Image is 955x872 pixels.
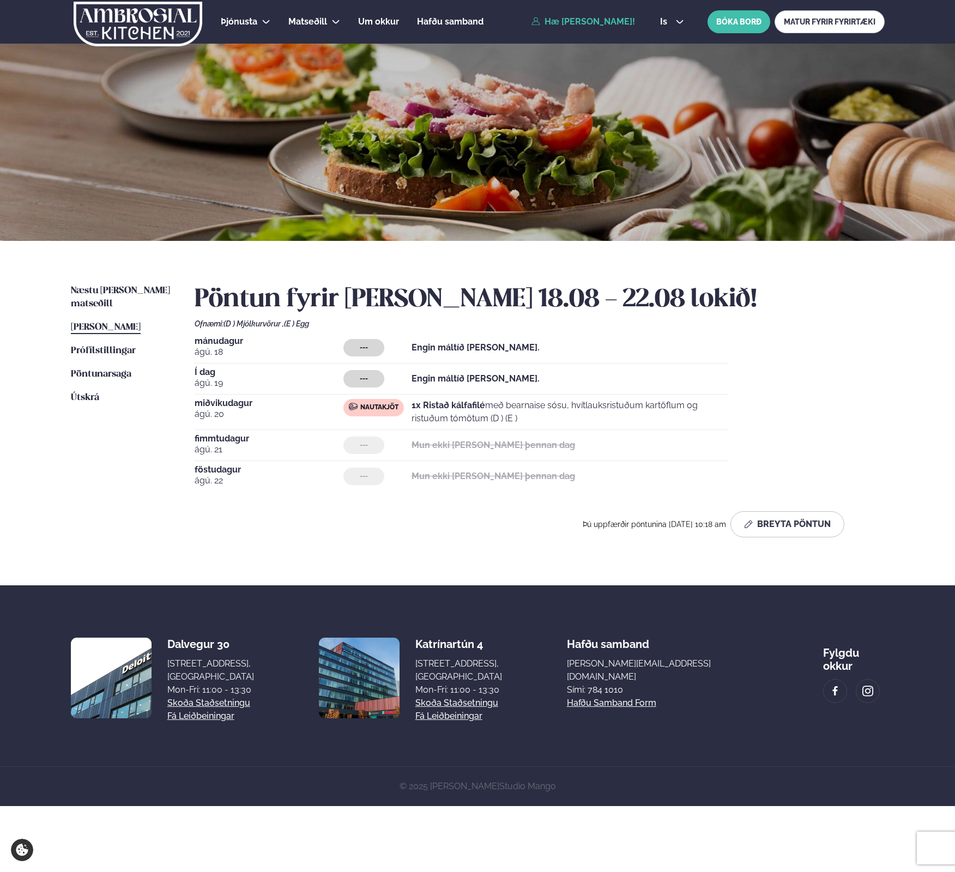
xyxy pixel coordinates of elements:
a: Prófílstillingar [71,344,136,358]
button: Breyta Pöntun [730,511,844,537]
img: image alt [862,685,874,698]
div: Mon-Fri: 11:00 - 13:30 [415,683,502,697]
span: © 2025 [PERSON_NAME] [400,781,556,791]
span: --- [360,441,368,450]
div: [STREET_ADDRESS], [GEOGRAPHIC_DATA] [167,657,254,683]
a: Cookie settings [11,839,33,861]
span: [PERSON_NAME] [71,323,141,332]
span: fimmtudagur [195,434,344,443]
a: Þjónusta [221,15,257,28]
span: Þjónusta [221,16,257,27]
span: Hafðu samband [567,629,649,651]
strong: Engin máltíð [PERSON_NAME]. [412,342,540,353]
a: Skoða staðsetningu [415,697,498,710]
span: föstudagur [195,465,344,474]
a: Fá leiðbeiningar [167,710,234,723]
a: Hæ [PERSON_NAME]! [531,17,635,27]
img: beef.svg [349,402,358,411]
strong: Engin máltíð [PERSON_NAME]. [412,373,540,384]
div: Ofnæmi: [195,319,885,328]
span: ágú. 22 [195,474,344,487]
div: [STREET_ADDRESS], [GEOGRAPHIC_DATA] [415,657,502,683]
p: með bearnaise sósu, hvítlauksristuðum kartöflum og ristuðum tómötum (D ) (E ) [412,399,728,425]
a: Matseðill [288,15,327,28]
a: Pöntunarsaga [71,368,131,381]
a: MATUR FYRIR FYRIRTÆKI [775,10,885,33]
span: Næstu [PERSON_NAME] matseðill [71,286,170,308]
span: Í dag [195,368,344,377]
span: --- [360,343,368,352]
h2: Pöntun fyrir [PERSON_NAME] 18.08 - 22.08 lokið! [195,284,885,315]
span: Pöntunarsaga [71,370,131,379]
strong: Mun ekki [PERSON_NAME] þennan dag [412,471,575,481]
button: is [651,17,692,26]
span: Hafðu samband [417,16,483,27]
div: Dalvegur 30 [167,638,254,651]
span: Prófílstillingar [71,346,136,355]
a: Næstu [PERSON_NAME] matseðill [71,284,173,311]
span: Matseðill [288,16,327,27]
a: Hafðu samband [417,15,483,28]
span: ágú. 19 [195,377,344,390]
strong: 1x Ristað kálfafilé [412,400,485,410]
span: --- [360,374,368,383]
img: logo [73,2,203,46]
span: ágú. 21 [195,443,344,456]
a: Fá leiðbeiningar [415,710,482,723]
a: [PERSON_NAME] [71,321,141,334]
a: image alt [856,680,879,703]
strong: Mun ekki [PERSON_NAME] þennan dag [412,440,575,450]
span: Útskrá [71,393,99,402]
span: Um okkur [358,16,399,27]
a: image alt [824,680,847,703]
span: miðvikudagur [195,399,344,408]
img: image alt [829,685,841,698]
a: Skoða staðsetningu [167,697,250,710]
div: Mon-Fri: 11:00 - 13:30 [167,683,254,697]
span: Nautakjöt [360,403,398,412]
span: is [660,17,670,26]
img: image alt [319,638,400,718]
span: --- [360,472,368,481]
span: Þú uppfærðir pöntunina [DATE] 10:18 am [583,520,726,529]
a: [PERSON_NAME][EMAIL_ADDRESS][DOMAIN_NAME] [567,657,759,683]
span: (D ) Mjólkurvörur , [223,319,284,328]
span: (E ) Egg [284,319,309,328]
span: mánudagur [195,337,344,346]
a: Hafðu samband form [567,697,656,710]
a: Studio Mango [499,781,556,791]
a: Um okkur [358,15,399,28]
a: Útskrá [71,391,99,404]
span: ágú. 20 [195,408,344,421]
button: BÓKA BORÐ [708,10,770,33]
div: Katrínartún 4 [415,638,502,651]
img: image alt [71,638,152,718]
div: Fylgdu okkur [823,638,884,673]
p: Sími: 784 1010 [567,683,759,697]
span: ágú. 18 [195,346,344,359]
